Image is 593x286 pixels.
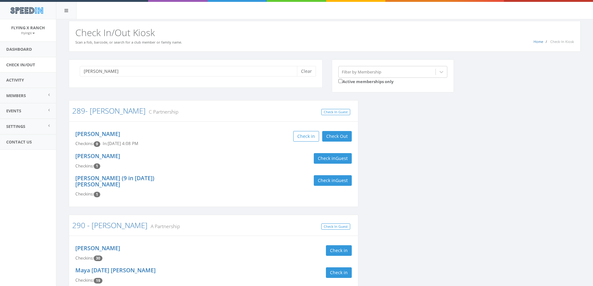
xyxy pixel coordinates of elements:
button: Clear [297,66,316,77]
a: [PERSON_NAME] [75,244,120,252]
span: Checkins: [75,163,94,169]
small: Scan a fob, barcode, or search for a club member or family name. [75,40,182,45]
button: Check Out [322,131,352,142]
span: Checkins: [75,191,94,197]
span: Checkins: [75,277,94,283]
input: Active memberships only [338,79,342,83]
a: Check In Guest [321,223,350,230]
span: Settings [6,124,25,129]
span: Checkins: [75,141,94,146]
a: [PERSON_NAME] [75,130,120,138]
button: Check in [326,267,352,278]
button: Check in [293,131,319,142]
a: 289- [PERSON_NAME] [72,105,146,116]
a: 290 - [PERSON_NAME] [72,220,148,230]
button: Check inGuest [314,175,352,186]
span: Flying X Ranch [11,25,45,30]
div: Filter by Membership [342,69,381,75]
a: Home [534,39,543,44]
a: [PERSON_NAME] (9 in [DATE]) [PERSON_NAME] [75,174,154,188]
span: Check-In Kiosk [550,39,574,44]
span: Events [6,108,21,114]
span: Checkin count [94,256,102,261]
span: Checkin count [94,192,100,197]
span: Checkin count [94,278,102,284]
span: Guest [336,155,348,161]
small: A Partnership [148,223,180,230]
a: Check In Guest [321,109,350,115]
a: [PERSON_NAME] [75,152,120,160]
a: Maya [DATE] [PERSON_NAME] [75,266,156,274]
span: In: [DATE] 4:08 PM [103,141,138,146]
small: C Partnership [146,108,178,115]
a: FlyingX [21,30,35,35]
span: Members [6,93,26,98]
span: Guest [336,177,348,183]
input: Search a name to check in [80,66,302,77]
button: Check in [326,245,352,256]
span: Checkin count [94,163,100,169]
span: Contact Us [6,139,32,145]
h2: Check In/Out Kiosk [75,27,574,38]
label: Active memberships only [338,78,393,85]
span: Checkin count [94,141,100,147]
button: Check inGuest [314,153,352,164]
img: speedin_logo.png [7,5,46,16]
span: Checkins: [75,255,94,261]
small: FlyingX [21,31,35,35]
